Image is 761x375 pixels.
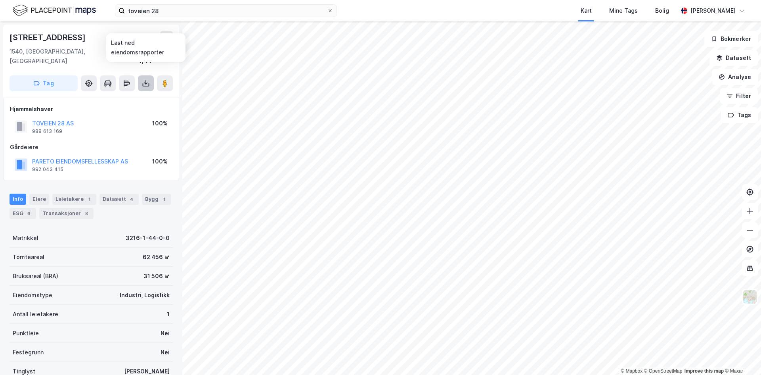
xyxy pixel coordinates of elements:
div: Nei [161,329,170,338]
div: 100% [152,119,168,128]
img: Z [742,289,757,304]
div: Bruksareal (BRA) [13,271,58,281]
div: 100% [152,157,168,166]
button: Tag [10,75,78,91]
div: [PERSON_NAME] [690,6,736,15]
button: Filter [720,88,758,104]
div: 6 [25,210,33,217]
div: Eiere [29,194,49,205]
button: Datasett [709,50,758,66]
div: 1 [167,310,170,319]
div: Eiendomstype [13,290,52,300]
div: Transaksjoner [39,208,94,219]
div: 62 456 ㎡ [143,252,170,262]
button: Tags [721,107,758,123]
div: Leietakere [52,194,96,205]
img: logo.f888ab2527a4732fd821a326f86c7f29.svg [13,4,96,17]
div: Nei [161,348,170,357]
div: 4 [128,195,136,203]
div: Hjemmelshaver [10,104,172,114]
a: OpenStreetMap [644,368,683,374]
div: Bygg [142,194,171,205]
button: Bokmerker [704,31,758,47]
div: 1 [160,195,168,203]
div: 31 506 ㎡ [143,271,170,281]
div: Vestby, 1/44 [139,47,173,66]
div: Antall leietakere [13,310,58,319]
div: Kart [581,6,592,15]
div: ESG [10,208,36,219]
input: Søk på adresse, matrikkel, gårdeiere, leietakere eller personer [125,5,327,17]
div: 988 613 169 [32,128,62,135]
div: Info [10,194,26,205]
div: Tomteareal [13,252,44,262]
div: Industri, Logistikk [120,290,170,300]
iframe: Chat Widget [721,337,761,375]
div: 3216-1-44-0-0 [126,233,170,243]
div: Matrikkel [13,233,38,243]
a: Mapbox [621,368,642,374]
div: Datasett [99,194,139,205]
div: Gårdeiere [10,142,172,152]
a: Improve this map [685,368,724,374]
div: Mine Tags [609,6,638,15]
div: Festegrunn [13,348,44,357]
div: Kontrollprogram for chat [721,337,761,375]
div: 8 [82,210,90,217]
div: 1 [85,195,93,203]
div: [STREET_ADDRESS] [10,31,87,44]
div: Punktleie [13,329,39,338]
div: 1540, [GEOGRAPHIC_DATA], [GEOGRAPHIC_DATA] [10,47,139,66]
button: Analyse [712,69,758,85]
div: 992 043 415 [32,166,63,173]
div: Bolig [655,6,669,15]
